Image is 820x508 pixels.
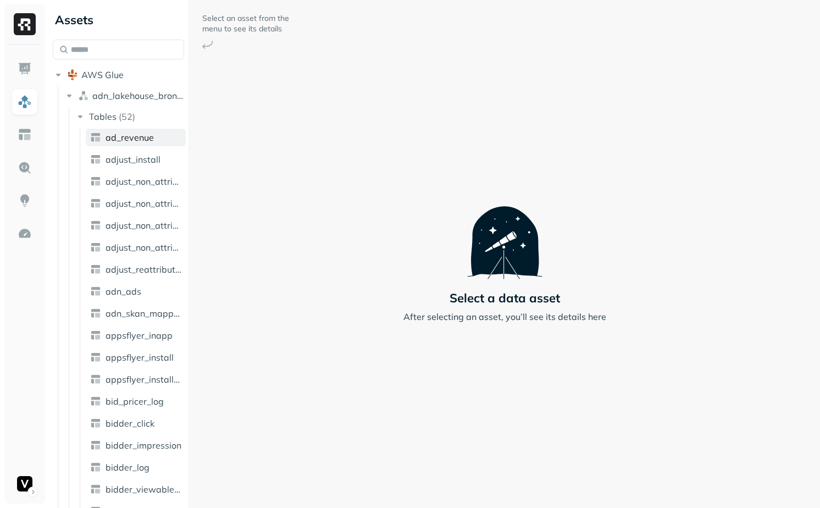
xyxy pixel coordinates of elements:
[18,95,32,109] img: Assets
[86,151,186,168] a: adjust_install
[86,393,186,410] a: bid_pricer_log
[86,305,186,322] a: adn_skan_mapping
[75,108,185,125] button: Tables(52)
[90,220,101,231] img: table
[106,352,174,363] span: appsflyer_install
[90,176,101,187] img: table
[106,330,173,341] span: appsflyer_inapp
[90,242,101,253] img: table
[106,484,181,495] span: bidder_viewable_impression
[106,308,181,319] span: adn_skan_mapping
[92,90,185,101] span: adn_lakehouse_bronze
[106,198,181,209] span: adjust_non_attributed_iap
[18,62,32,76] img: Dashboard
[90,132,101,143] img: table
[86,371,186,388] a: appsflyer_install_non_attr
[90,198,101,209] img: table
[81,69,124,80] span: AWS Glue
[64,87,185,104] button: adn_lakehouse_bronze
[450,290,560,306] p: Select a data asset
[90,396,101,407] img: table
[90,154,101,165] img: table
[106,374,181,385] span: appsflyer_install_non_attr
[86,261,186,278] a: adjust_reattribution
[467,185,542,279] img: Telescope
[90,374,101,385] img: table
[90,308,101,319] img: table
[90,330,101,341] img: table
[106,396,164,407] span: bid_pricer_log
[53,66,184,84] button: AWS Glue
[106,176,181,187] span: adjust_non_attributed_ad_revenue
[86,459,186,476] a: bidder_log
[90,462,101,473] img: table
[86,415,186,432] a: bidder_click
[86,437,186,454] a: bidder_impression
[18,161,32,175] img: Query Explorer
[86,217,186,234] a: adjust_non_attributed_install
[89,111,117,122] span: Tables
[78,90,89,101] img: namespace
[106,440,181,451] span: bidder_impression
[18,128,32,142] img: Asset Explorer
[106,286,141,297] span: adn_ads
[403,310,606,323] p: After selecting an asset, you’ll see its details here
[86,349,186,366] a: appsflyer_install
[18,227,32,241] img: Optimization
[53,11,184,29] div: Assets
[67,69,78,80] img: root
[106,418,154,429] span: bidder_click
[90,484,101,495] img: table
[90,286,101,297] img: table
[18,194,32,208] img: Insights
[90,418,101,429] img: table
[86,283,186,300] a: adn_ads
[86,481,186,498] a: bidder_viewable_impression
[86,195,186,212] a: adjust_non_attributed_iap
[86,239,186,256] a: adjust_non_attributed_reattribution
[106,132,154,143] span: ad_revenue
[106,242,181,253] span: adjust_non_attributed_reattribution
[14,13,36,35] img: Ryft
[202,13,290,34] p: Select an asset from the menu to see its details
[106,220,181,231] span: adjust_non_attributed_install
[202,41,213,49] img: Arrow
[17,476,32,492] img: Voodoo
[106,264,181,275] span: adjust_reattribution
[86,327,186,344] a: appsflyer_inapp
[90,352,101,363] img: table
[119,111,135,122] p: ( 52 )
[86,129,186,146] a: ad_revenue
[106,462,149,473] span: bidder_log
[106,154,160,165] span: adjust_install
[86,173,186,190] a: adjust_non_attributed_ad_revenue
[90,440,101,451] img: table
[90,264,101,275] img: table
